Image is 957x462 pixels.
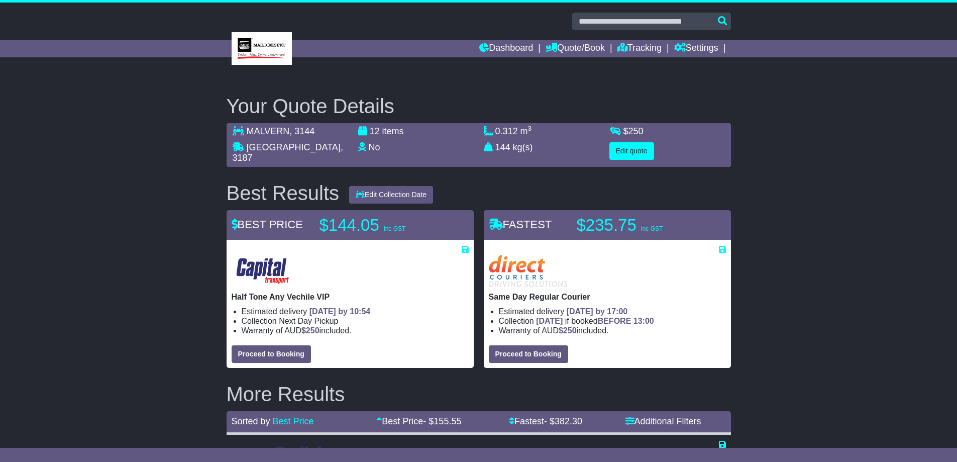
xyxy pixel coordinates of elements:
li: Estimated delivery [499,307,726,316]
span: FASTEST [489,218,552,231]
span: 382.30 [555,416,582,426]
sup: 3 [528,125,532,132]
li: Warranty of AUD included. [242,326,469,335]
li: Warranty of AUD included. [499,326,726,335]
li: Estimated delivery [242,307,469,316]
a: Fastest- $382.30 [509,416,582,426]
span: kg(s) [513,142,533,152]
span: Sorted by [232,416,270,426]
li: Collection [499,316,726,326]
a: Dashboard [479,40,533,57]
span: m [520,126,532,136]
span: , 3144 [289,126,314,136]
h2: More Results [227,383,731,405]
span: , 3187 [233,142,343,163]
span: $ [301,326,320,335]
a: Additional Filters [625,416,701,426]
span: 250 [563,326,577,335]
span: - $ [423,416,461,426]
p: $235.75 [577,215,702,235]
a: Settings [674,40,718,57]
img: Direct: Same Day Regular Courier [489,255,568,287]
button: Edit Collection Date [349,186,433,204]
p: Half Tone Any Vechile VIP [232,292,469,302]
p: Same Day Regular Courier [489,292,726,302]
span: 250 [306,326,320,335]
div: Best Results [222,182,345,204]
span: - $ [544,416,582,426]
button: Proceed to Booking [232,345,311,363]
a: Best Price- $155.55 [376,416,461,426]
button: Proceed to Booking [489,345,568,363]
button: Edit quote [609,142,654,160]
span: MALVERN [247,126,290,136]
span: BEFORE [598,317,631,325]
span: items [382,126,404,136]
span: No [369,142,380,152]
img: CapitalTransport: Half Tone Any Vechile VIP [232,255,294,287]
span: if booked [536,317,654,325]
span: $ [559,326,577,335]
span: [DATE] by 10:54 [309,307,371,316]
span: Next Day Pickup [279,317,338,325]
span: [DATE] by 17:00 [567,307,628,316]
span: [GEOGRAPHIC_DATA] [247,142,341,152]
li: Collection [242,316,469,326]
span: inc GST [641,225,663,232]
a: Quote/Book [546,40,605,57]
span: BEST PRICE [232,218,303,231]
span: 155.55 [434,416,461,426]
p: $144.05 [320,215,445,235]
span: [DATE] [536,317,563,325]
h2: Your Quote Details [227,95,731,117]
span: 144 [495,142,510,152]
a: Best Price [273,416,314,426]
span: inc GST [384,225,405,232]
img: MBE Malvern [232,32,292,65]
a: Tracking [617,40,662,57]
span: 0.312 [495,126,518,136]
span: $ [623,126,644,136]
span: 12 [370,126,380,136]
span: 13:00 [633,317,654,325]
span: 250 [628,126,644,136]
